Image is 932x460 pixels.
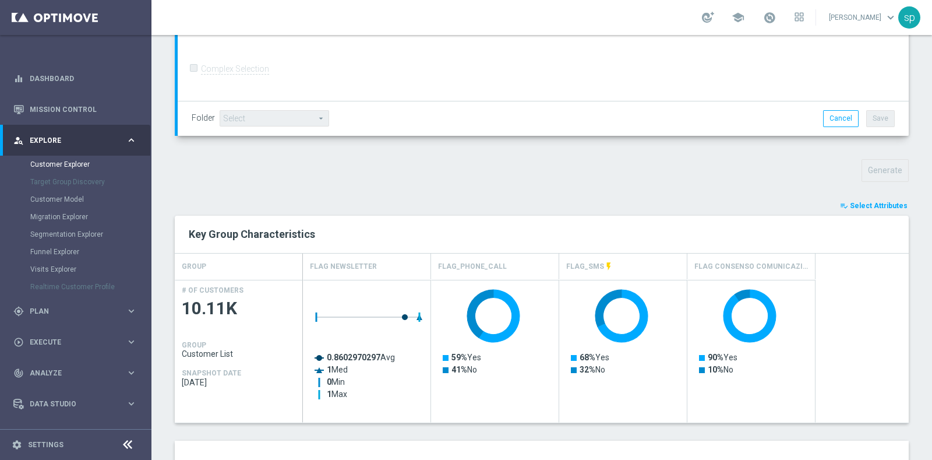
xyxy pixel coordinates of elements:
[13,337,126,347] div: Execute
[126,367,137,378] i: keyboard_arrow_right
[13,136,137,145] button: person_search Explore keyboard_arrow_right
[13,74,137,83] button: equalizer Dashboard
[13,399,126,409] div: Data Studio
[866,110,895,127] button: Save
[126,336,137,347] i: keyboard_arrow_right
[828,9,898,26] a: [PERSON_NAME]keyboard_arrow_down
[327,377,331,387] tspan: 0
[30,419,122,450] a: Optibot
[13,63,137,94] div: Dashboard
[310,257,377,277] h4: Flag Newsletter
[30,173,150,191] div: Target Group Discovery
[451,365,477,374] text: No
[13,94,137,125] div: Mission Control
[13,135,126,146] div: Explore
[30,370,126,377] span: Analyze
[30,195,121,204] a: Customer Model
[30,339,126,346] span: Execute
[28,441,63,448] a: Settings
[327,353,380,362] tspan: 0.8602970297
[12,440,22,450] i: settings
[13,338,137,347] button: play_circle_outline Execute keyboard_arrow_right
[694,257,808,277] h4: Flag Consenso Comunicazioni
[327,365,348,374] text: Med
[201,64,269,75] label: Complex Selection
[13,306,24,317] i: gps_fixed
[327,389,331,399] tspan: 1
[30,401,126,408] span: Data Studio
[30,191,150,208] div: Customer Model
[451,365,467,374] tspan: 41%
[30,94,137,125] a: Mission Control
[192,113,215,123] label: Folder
[30,247,121,257] a: Funnel Explorer
[580,365,595,374] tspan: 32%
[182,341,206,349] h4: GROUP
[30,63,137,94] a: Dashboard
[327,377,345,387] text: Min
[182,349,296,359] span: Customer List
[13,135,24,146] i: person_search
[30,278,150,296] div: Realtime Customer Profile
[708,365,733,374] text: No
[604,262,613,271] i: This attribute is updated in realtime
[580,353,609,362] text: Yes
[451,353,481,362] text: Yes
[580,365,605,374] text: No
[175,280,303,423] div: Press SPACE to select this row.
[708,365,723,374] tspan: 10%
[862,159,909,182] button: Generate
[451,353,467,362] tspan: 59%
[13,73,24,84] i: equalizer
[126,398,137,409] i: keyboard_arrow_right
[840,202,848,210] i: playlist_add_check
[13,368,24,378] i: track_changes
[580,353,595,362] tspan: 68%
[30,265,121,274] a: Visits Explorer
[30,261,150,278] div: Visits Explorer
[327,365,331,374] tspan: 1
[13,307,137,316] button: gps_fixed Plan keyboard_arrow_right
[438,257,507,277] h4: FLAG_PHONE_CALL
[708,353,737,362] text: Yes
[327,353,395,362] text: Avg
[30,230,121,239] a: Segmentation Explorer
[30,156,150,173] div: Customer Explorer
[126,306,137,317] i: keyboard_arrow_right
[189,227,895,241] h2: Key Group Characteristics
[13,337,24,347] i: play_circle_outline
[884,11,897,24] span: keyboard_arrow_down
[13,368,137,378] button: track_changes Analyze keyboard_arrow_right
[30,243,150,261] div: Funnel Explorer
[13,368,126,378] div: Analyze
[182,257,206,277] h4: GROUP
[303,280,815,423] div: Press SPACE to select this row.
[126,135,137,146] i: keyboard_arrow_right
[182,297,296,320] span: 10.11K
[30,226,150,243] div: Segmentation Explorer
[182,369,241,377] h4: SNAPSHOT DATE
[30,308,126,315] span: Plan
[823,110,859,127] button: Cancel
[850,202,908,210] span: Select Attributes
[13,306,126,317] div: Plan
[732,11,744,24] span: school
[13,105,137,114] button: Mission Control
[13,399,137,409] button: Data Studio keyboard_arrow_right
[30,160,121,169] a: Customer Explorer
[182,286,243,294] h4: # OF CUSTOMERS
[13,419,137,450] div: Optibot
[839,199,909,212] button: playlist_add_check Select Attributes
[182,378,296,387] span: 2025-09-17
[30,212,121,222] a: Migration Explorer
[898,6,920,29] div: sp
[327,389,347,399] text: Max
[30,137,126,144] span: Explore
